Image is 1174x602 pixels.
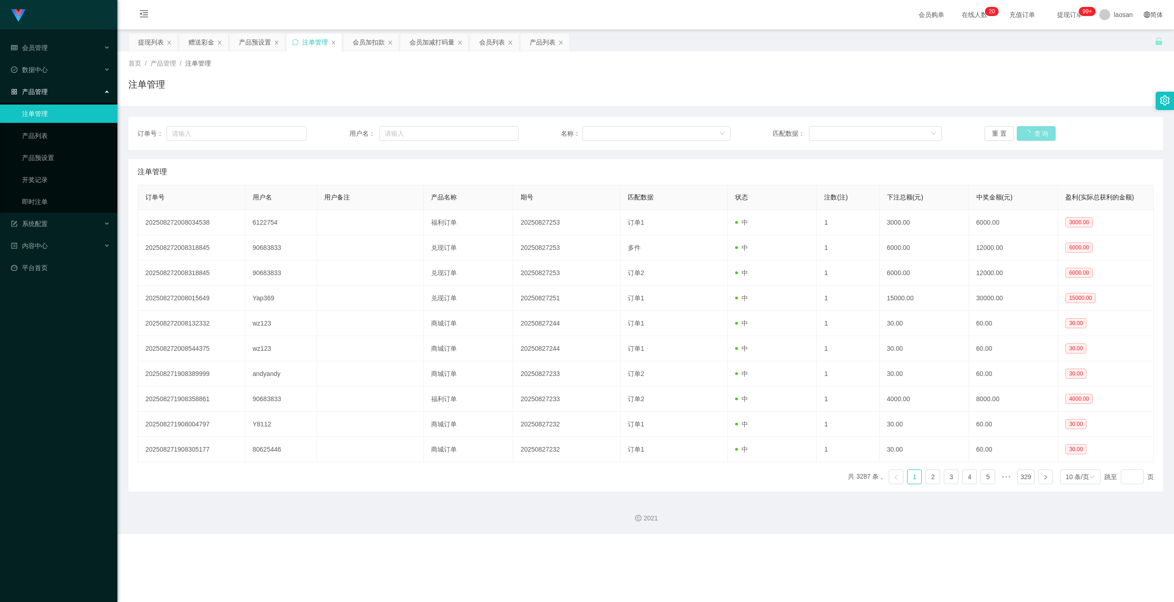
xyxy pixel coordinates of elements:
td: 202508272008318845 [138,260,245,286]
span: 中奖金额(元) [976,193,1013,201]
span: 数据中心 [11,66,48,73]
span: 匹配数据 [628,193,653,201]
i: 图标: menu-fold [128,0,160,30]
span: 中 [735,370,748,377]
td: 202508271908389999 [138,361,245,387]
input: 请输入 [166,126,307,141]
td: 20250827244 [513,336,620,361]
td: 3000.00 [880,210,969,235]
td: 6122754 [245,210,317,235]
td: 兑现订单 [424,286,513,311]
td: 202508271908004797 [138,412,245,437]
td: 60.00 [969,361,1058,387]
td: 12000.00 [969,235,1058,260]
a: 5 [981,470,995,484]
a: 3 [944,470,958,484]
td: wz123 [245,311,317,336]
span: 订单号： [138,129,166,138]
span: 用户名： [349,129,379,138]
span: 匹配数据： [773,129,809,138]
td: 4000.00 [880,387,969,412]
div: 跳至 页 [1104,469,1154,484]
td: 30.00 [880,311,969,336]
td: 商城订单 [424,336,513,361]
td: 202508272008132332 [138,311,245,336]
td: Y8112 [245,412,317,437]
li: 上一页 [889,469,903,484]
td: 20250827244 [513,311,620,336]
span: 30.00 [1065,444,1086,454]
td: 202508272008015649 [138,286,245,311]
i: 图标: close [457,40,463,45]
div: 产品列表 [530,33,555,51]
span: 产品管理 [11,88,48,95]
div: 10 条/页 [1066,470,1089,484]
span: 首页 [128,60,141,67]
span: 中 [735,320,748,327]
span: ••• [999,469,1013,484]
li: 下一页 [1038,469,1053,484]
i: 图标: profile [11,243,17,249]
span: 期号 [521,193,533,201]
a: 产品列表 [22,127,110,145]
i: 图标: left [893,475,899,480]
span: 产品管理 [150,60,176,67]
span: 中 [735,294,748,302]
td: 20250827253 [513,210,620,235]
td: 1 [817,361,879,387]
span: / [145,60,147,67]
i: 图标: form [11,221,17,227]
a: 1 [908,470,921,484]
span: 中 [735,219,748,226]
div: 注单管理 [302,33,328,51]
span: 15000.00 [1065,293,1096,303]
sup: 20 [985,7,998,16]
i: 图标: unlock [1155,37,1163,45]
span: 订单1 [628,294,644,302]
i: 图标: close [508,40,513,45]
span: 注单管理 [138,166,167,177]
p: 0 [992,7,995,16]
td: 20250827253 [513,260,620,286]
span: 内容中心 [11,242,48,249]
td: 90683833 [245,235,317,260]
td: 202508271908358861 [138,387,245,412]
td: 1 [817,387,879,412]
td: 20250827251 [513,286,620,311]
sup: 979 [1079,7,1096,16]
td: 202508272008318845 [138,235,245,260]
td: 60.00 [969,311,1058,336]
span: 中 [735,420,748,428]
span: 产品名称 [431,193,457,201]
td: 6000.00 [880,235,969,260]
span: 会员管理 [11,44,48,51]
h1: 注单管理 [128,77,165,91]
span: 订单1 [628,320,644,327]
td: 20250827232 [513,437,620,462]
td: 20250827233 [513,361,620,387]
span: 盈利(实际总获利的金额) [1065,193,1134,201]
span: 订单1 [628,420,644,428]
td: 30.00 [880,361,969,387]
span: 订单2 [628,269,644,276]
span: 中 [735,345,748,352]
div: 产品预设置 [239,33,271,51]
td: 1 [817,311,879,336]
li: 329 [1017,469,1034,484]
td: 1 [817,210,879,235]
td: 30.00 [880,412,969,437]
td: 1 [817,260,879,286]
a: 开奖记录 [22,171,110,189]
td: 1 [817,412,879,437]
i: 图标: down [1090,474,1095,480]
td: 80625446 [245,437,317,462]
td: 202508272008544375 [138,336,245,361]
span: 订单2 [628,395,644,403]
span: 6000.00 [1065,268,1092,278]
li: 4 [962,469,977,484]
td: 1 [817,286,879,311]
i: 图标: close [388,40,393,45]
i: 图标: right [1043,475,1048,480]
i: 图标: close [274,40,279,45]
a: 即时注单 [22,193,110,211]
